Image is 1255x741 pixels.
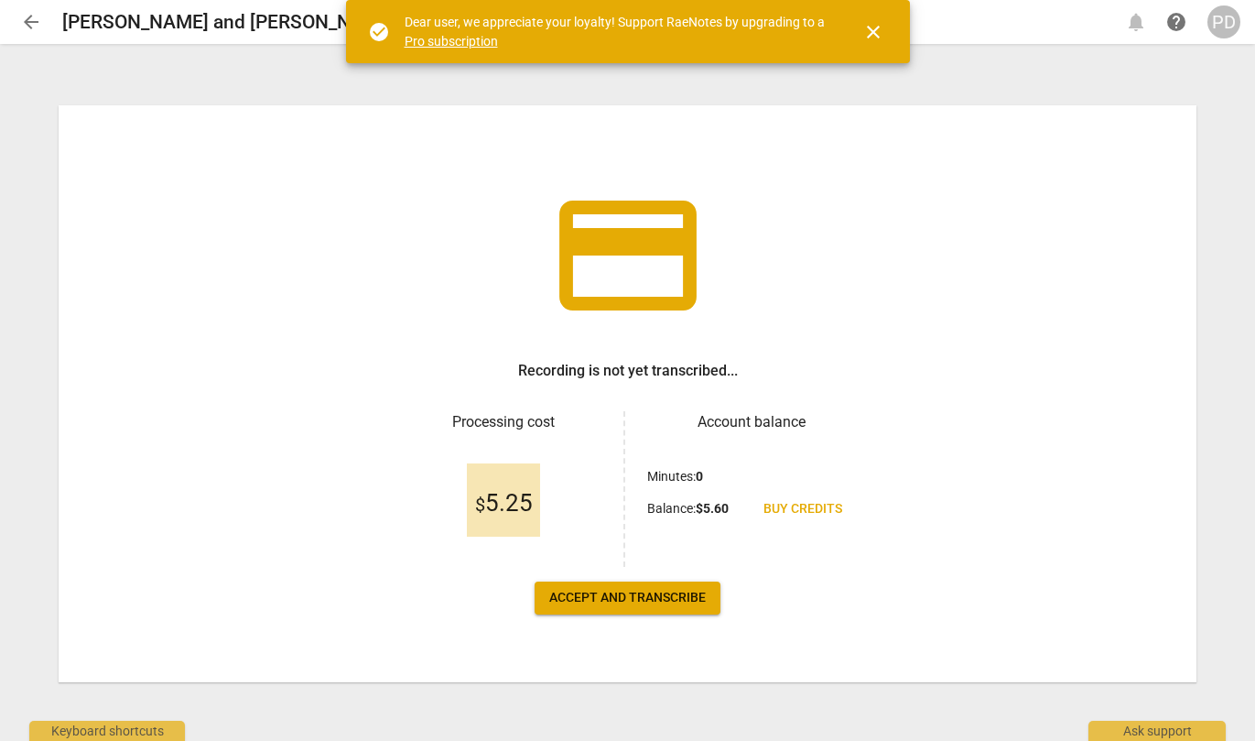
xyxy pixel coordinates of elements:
[405,34,498,49] a: Pro subscription
[1088,721,1226,741] div: Ask support
[647,499,729,518] p: Balance :
[29,721,185,741] div: Keyboard shortcuts
[862,21,884,43] span: close
[1207,5,1240,38] button: PD
[647,411,857,433] h3: Account balance
[749,493,857,526] a: Buy credits
[20,11,42,33] span: arrow_back
[518,360,738,382] h3: Recording is not yet transcribed...
[647,467,703,486] p: Minutes :
[851,10,895,54] button: Close
[549,589,706,607] span: Accept and transcribe
[696,501,729,516] b: $ 5.60
[535,582,720,615] button: Accept and transcribe
[696,469,703,484] b: 0
[763,500,842,518] span: Buy credits
[546,173,710,338] span: credit_card
[1160,5,1193,38] a: Help
[399,411,609,433] h3: Processing cost
[475,494,485,516] span: $
[368,21,390,43] span: check_circle
[62,11,396,34] h2: [PERSON_NAME] and [PERSON_NAME]
[1165,11,1187,33] span: help
[475,490,533,518] span: 5.25
[405,13,829,50] div: Dear user, we appreciate your loyalty! Support RaeNotes by upgrading to a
